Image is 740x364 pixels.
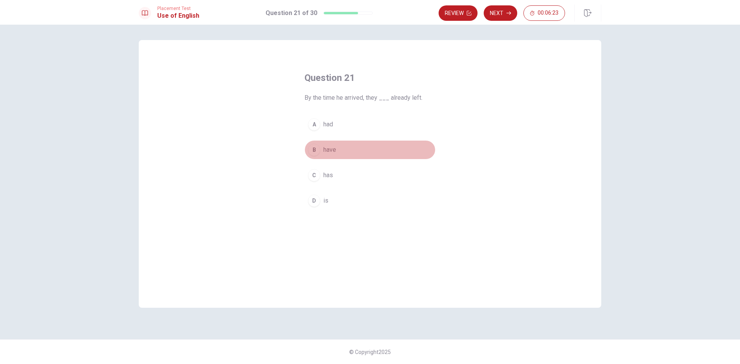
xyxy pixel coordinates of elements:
[308,144,320,156] div: B
[308,195,320,207] div: D
[308,169,320,181] div: C
[323,145,336,154] span: have
[157,6,199,11] span: Placement Test
[323,171,333,180] span: has
[157,11,199,20] h1: Use of English
[308,118,320,131] div: A
[266,8,317,18] h1: Question 21 of 30
[304,191,436,210] button: Dis
[323,196,328,205] span: is
[304,72,436,84] h4: Question 21
[523,5,565,21] button: 00:06:23
[304,93,436,102] span: By the time he arrived, they ___ already left.
[304,166,436,185] button: Chas
[323,120,333,129] span: had
[484,5,517,21] button: Next
[349,349,391,355] span: © Copyright 2025
[304,140,436,159] button: Bhave
[439,5,478,21] button: Review
[538,10,558,16] span: 00:06:23
[304,115,436,134] button: Ahad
